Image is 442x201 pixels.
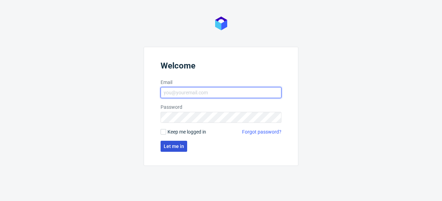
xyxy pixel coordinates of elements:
button: Let me in [161,141,187,152]
input: you@youremail.com [161,87,281,98]
span: Keep me logged in [167,128,206,135]
label: Email [161,79,281,86]
span: Let me in [164,144,184,149]
a: Forgot password? [242,128,281,135]
label: Password [161,104,281,110]
header: Welcome [161,61,281,73]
